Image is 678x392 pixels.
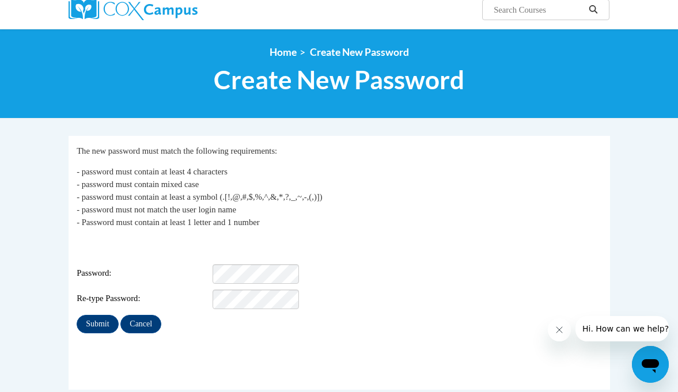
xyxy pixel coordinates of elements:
span: The new password must match the following requirements: [77,146,277,155]
input: Cancel [120,315,161,333]
iframe: Message from company [575,316,669,341]
span: Create New Password [214,64,464,95]
span: Password: [77,267,210,280]
span: Re-type Password: [77,292,210,305]
span: Create New Password [310,46,409,58]
button: Search [585,3,602,17]
iframe: Button to launch messaging window [632,346,669,383]
input: Search Courses [493,3,585,17]
a: Home [270,46,297,58]
span: - password must contain at least 4 characters - password must contain mixed case - password must ... [77,167,322,227]
iframe: Close message [548,318,571,341]
input: Submit [77,315,118,333]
